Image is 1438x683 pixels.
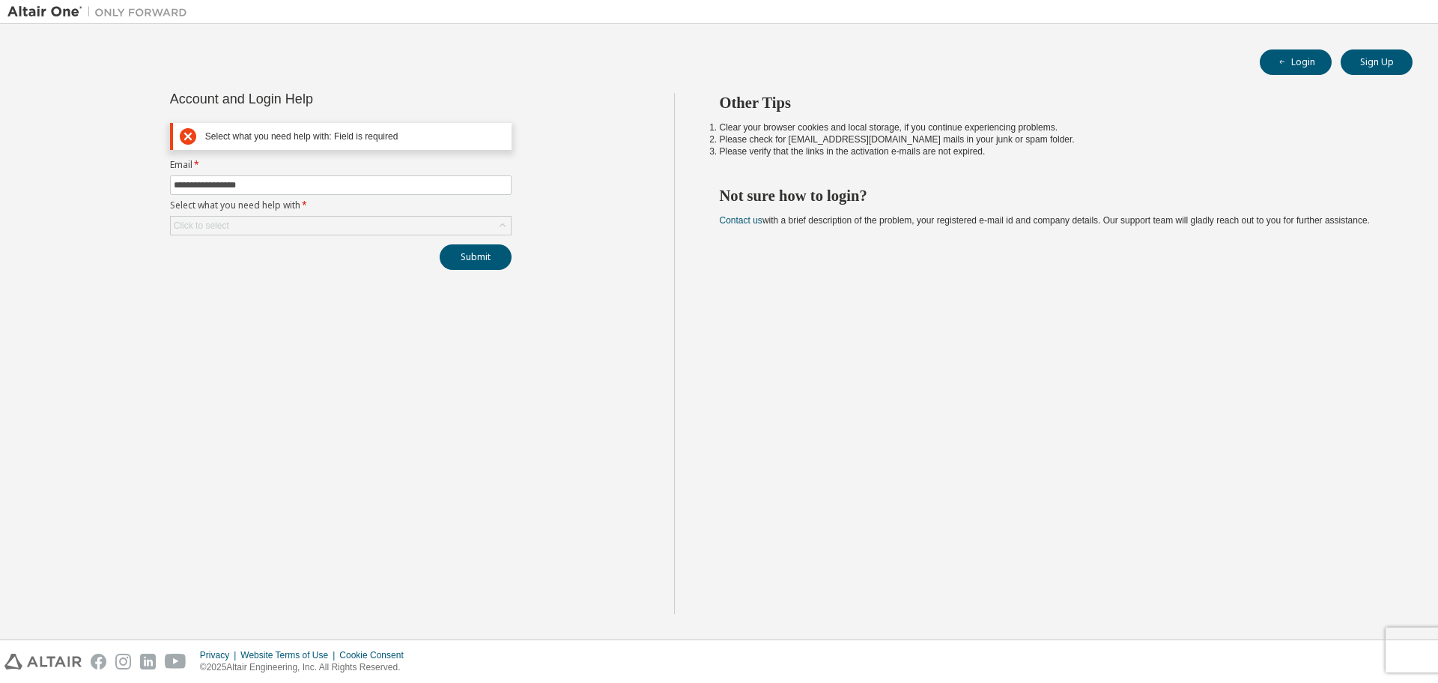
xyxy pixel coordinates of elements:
[720,215,1370,226] span: with a brief description of the problem, your registered e-mail id and company details. Our suppo...
[200,661,413,674] p: © 2025 Altair Engineering, Inc. All Rights Reserved.
[720,186,1386,205] h2: Not sure how to login?
[170,159,512,171] label: Email
[240,649,339,661] div: Website Terms of Use
[720,121,1386,133] li: Clear your browser cookies and local storage, if you continue experiencing problems.
[720,93,1386,112] h2: Other Tips
[115,654,131,670] img: instagram.svg
[720,133,1386,145] li: Please check for [EMAIL_ADDRESS][DOMAIN_NAME] mails in your junk or spam folder.
[1260,49,1332,75] button: Login
[91,654,106,670] img: facebook.svg
[174,220,229,232] div: Click to select
[200,649,240,661] div: Privacy
[720,215,762,226] a: Contact us
[170,93,443,105] div: Account and Login Help
[4,654,82,670] img: altair_logo.svg
[170,199,512,211] label: Select what you need help with
[171,217,511,235] div: Click to select
[140,654,156,670] img: linkedin.svg
[720,145,1386,157] li: Please verify that the links in the activation e-mails are not expired.
[205,131,505,142] div: Select what you need help with: Field is required
[339,649,412,661] div: Cookie Consent
[1341,49,1413,75] button: Sign Up
[7,4,195,19] img: Altair One
[440,244,512,270] button: Submit
[165,654,186,670] img: youtube.svg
